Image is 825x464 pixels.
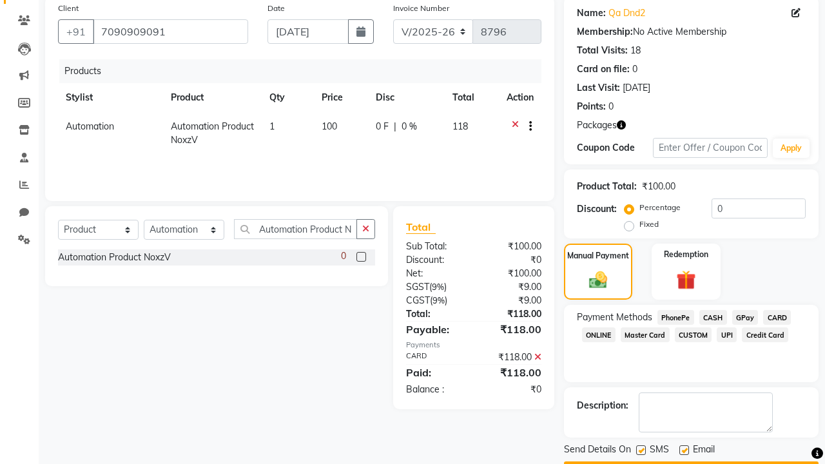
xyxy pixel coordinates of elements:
[406,340,541,351] div: Payments
[577,141,653,155] div: Coupon Code
[608,100,614,113] div: 0
[406,281,429,293] span: SGST
[630,44,641,57] div: 18
[396,294,474,307] div: ( )
[577,81,620,95] div: Last Visit:
[564,443,631,459] span: Send Details On
[393,3,449,14] label: Invoice Number
[322,121,337,132] span: 100
[577,202,617,216] div: Discount:
[670,268,703,293] img: _gift.svg
[474,322,551,337] div: ₹118.00
[474,294,551,307] div: ₹9.00
[394,120,396,133] span: |
[639,218,659,230] label: Fixed
[621,327,670,342] span: Master Card
[163,83,262,112] th: Product
[368,83,444,112] th: Disc
[58,3,79,14] label: Client
[262,83,314,112] th: Qty
[732,310,759,325] span: GPay
[396,322,474,337] div: Payable:
[582,327,616,342] span: ONLINE
[396,351,474,364] div: CARD
[664,249,708,260] label: Redemption
[653,138,768,158] input: Enter Offer / Coupon Code
[432,282,444,292] span: 9%
[699,310,727,325] span: CASH
[639,202,681,213] label: Percentage
[474,351,551,364] div: ₹118.00
[432,295,445,305] span: 9%
[474,253,551,267] div: ₹0
[234,219,357,239] input: Search or Scan
[58,83,163,112] th: Stylist
[314,83,368,112] th: Price
[693,443,715,459] span: Email
[577,6,606,20] div: Name:
[577,100,606,113] div: Points:
[657,310,694,325] span: PhonePe
[406,295,430,306] span: CGST
[577,399,628,412] div: Description:
[267,3,285,14] label: Date
[763,310,791,325] span: CARD
[396,307,474,321] div: Total:
[474,383,551,396] div: ₹0
[93,19,248,44] input: Search by Name/Mobile/Email/Code
[583,269,614,291] img: _cash.svg
[577,311,652,324] span: Payment Methods
[402,120,417,133] span: 0 %
[452,121,468,132] span: 118
[406,220,436,234] span: Total
[474,307,551,321] div: ₹118.00
[675,327,712,342] span: CUSTOM
[577,44,628,57] div: Total Visits:
[396,253,474,267] div: Discount:
[396,365,474,380] div: Paid:
[171,121,254,146] span: Automation Product NoxzV
[742,327,788,342] span: Credit Card
[623,81,650,95] div: [DATE]
[396,383,474,396] div: Balance :
[650,443,669,459] span: SMS
[474,365,551,380] div: ₹118.00
[396,267,474,280] div: Net:
[341,249,346,263] span: 0
[567,250,629,262] label: Manual Payment
[642,180,675,193] div: ₹100.00
[577,25,633,39] div: Membership:
[577,119,617,132] span: Packages
[396,280,474,294] div: ( )
[632,63,637,76] div: 0
[577,180,637,193] div: Product Total:
[66,121,114,132] span: Automation
[445,83,500,112] th: Total
[474,240,551,253] div: ₹100.00
[577,63,630,76] div: Card on file:
[773,139,810,158] button: Apply
[499,83,541,112] th: Action
[59,59,551,83] div: Products
[58,251,171,264] div: Automation Product NoxzV
[577,25,806,39] div: No Active Membership
[376,120,389,133] span: 0 F
[269,121,275,132] span: 1
[474,267,551,280] div: ₹100.00
[608,6,645,20] a: Qa Dnd2
[58,19,94,44] button: +91
[396,240,474,253] div: Sub Total:
[474,280,551,294] div: ₹9.00
[717,327,737,342] span: UPI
